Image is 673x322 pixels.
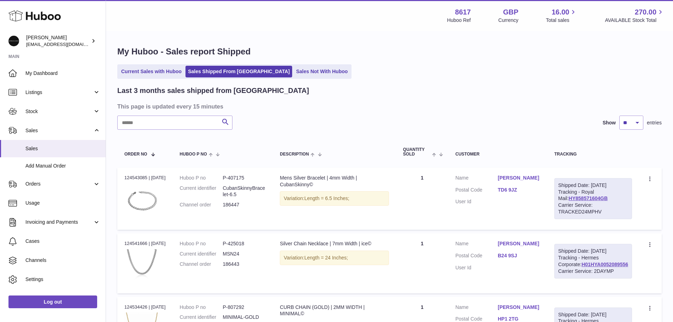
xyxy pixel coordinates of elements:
span: Description [280,152,309,157]
span: My Dashboard [25,70,100,77]
span: Length = 24 Inches; [304,255,348,260]
dd: MSN24 [223,251,266,257]
dt: User Id [455,198,498,205]
dd: 186443 [223,261,266,268]
dt: Channel order [180,261,223,268]
dt: Name [455,175,498,183]
span: Stock [25,108,93,115]
span: Settings [25,276,100,283]
dt: Postal Code [455,252,498,261]
a: 270.00 AVAILABLE Stock Total [605,7,665,24]
span: Length = 6.5 Inches; [304,195,349,201]
dd: P-807292 [223,304,266,311]
label: Show [603,119,616,126]
img: Curb-Bracelet-Slim.jpg [124,183,160,218]
div: Silver Chain Necklace | 7mm Width | ice© [280,240,389,247]
a: [PERSON_NAME] [498,240,540,247]
div: 124543085 | [DATE] [124,175,166,181]
strong: 8617 [455,7,471,17]
dd: MINIMAL-GOLD [223,314,266,321]
dd: P-425018 [223,240,266,247]
span: Channels [25,257,100,264]
span: Orders [25,181,93,187]
div: Tracking - Hermes Corporate: [554,244,632,279]
span: Total sales [546,17,577,24]
strong: GBP [503,7,518,17]
td: 1 [396,168,448,230]
a: Log out [8,295,97,308]
span: Sales [25,145,100,152]
div: Currency [498,17,519,24]
dt: Channel order [180,201,223,208]
a: TD6 9JZ [498,187,540,193]
dt: Current identifier [180,185,223,198]
dt: Current identifier [180,314,223,321]
div: Shipped Date: [DATE] [558,182,628,189]
div: Tracking [554,152,632,157]
a: Sales Not With Huboo [294,66,350,77]
img: IMG_5423_F-scaled.jpg [124,249,160,285]
span: 270.00 [635,7,656,17]
dt: Huboo P no [180,304,223,311]
h3: This page is updated every 15 minutes [117,103,660,110]
span: Invoicing and Payments [25,219,93,226]
h2: Last 3 months sales shipped from [GEOGRAPHIC_DATA] [117,86,309,95]
span: Listings [25,89,93,96]
div: Variation: [280,191,389,206]
dt: Name [455,304,498,312]
a: B24 9SJ [498,252,540,259]
a: [PERSON_NAME] [498,304,540,311]
div: Huboo Ref [447,17,471,24]
dd: P-407175 [223,175,266,181]
dt: Name [455,240,498,249]
span: entries [647,119,662,126]
span: [EMAIL_ADDRESS][DOMAIN_NAME] [26,41,104,47]
div: Carrier Service: 2DAYMP [558,268,628,275]
dt: Huboo P no [180,240,223,247]
div: Variation: [280,251,389,265]
div: [PERSON_NAME] [26,34,90,48]
div: Tracking - Royal Mail: [554,178,632,219]
td: 1 [396,233,448,293]
dt: Huboo P no [180,175,223,181]
span: Order No [124,152,147,157]
span: Add Manual Order [25,163,100,169]
a: Sales Shipped From [GEOGRAPHIC_DATA] [185,66,292,77]
dt: Current identifier [180,251,223,257]
dt: Postal Code [455,187,498,195]
dd: 186447 [223,201,266,208]
div: Customer [455,152,540,157]
div: Shipped Date: [DATE] [558,248,628,254]
div: 124534426 | [DATE] [124,304,166,310]
a: Current Sales with Huboo [119,66,184,77]
span: Sales [25,127,93,134]
div: CURB CHAIN (GOLD) | 2MM WIDTH | MINIMAL© [280,304,389,317]
div: Carrier Service: TRACKED24MPHV [558,202,628,215]
h1: My Huboo - Sales report Shipped [117,46,662,57]
a: H01HYA0052089556 [582,262,628,267]
span: Cases [25,238,100,245]
span: Quantity Sold [403,147,430,157]
span: Usage [25,200,100,206]
div: Mens Silver Bracelet | 4mm Width | CubanSkinny© [280,175,389,188]
dt: User Id [455,264,498,271]
a: [PERSON_NAME] [498,175,540,181]
div: 124541666 | [DATE] [124,240,166,247]
div: Shipped Date: [DATE] [558,311,628,318]
img: internalAdmin-8617@internal.huboo.com [8,36,19,46]
span: AVAILABLE Stock Total [605,17,665,24]
a: 16.00 Total sales [546,7,577,24]
a: HY858571604GB [569,195,608,201]
span: Huboo P no [180,152,207,157]
span: 16.00 [551,7,569,17]
dd: CubanSkinnyBracelet-6.5 [223,185,266,198]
